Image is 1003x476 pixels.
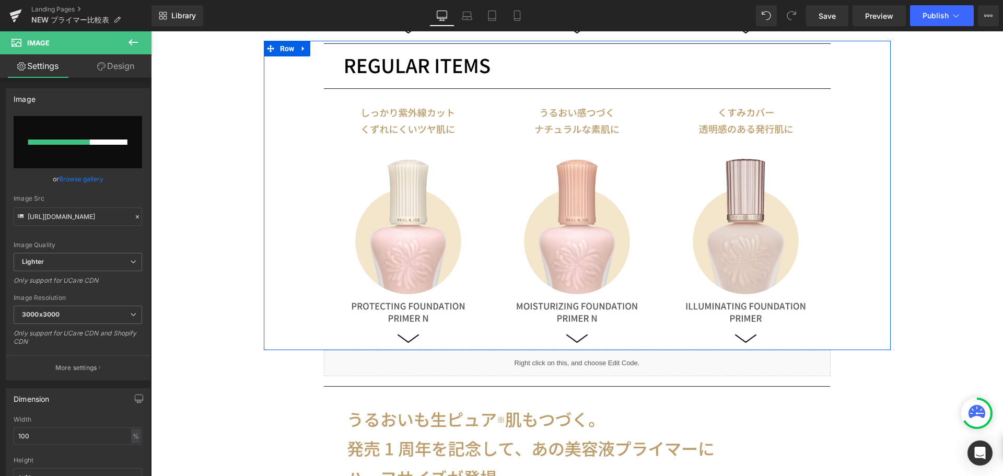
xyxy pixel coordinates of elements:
span: Publish [923,11,949,20]
button: More [978,5,999,26]
div: Only support for UCare CDN and Shopify CDN [14,329,142,353]
input: auto [14,427,142,445]
div: Image Resolution [14,294,142,301]
a: Design [78,54,154,78]
button: Undo [756,5,777,26]
div: Image [14,89,36,103]
div: Image Quality [14,241,142,249]
a: Tablet [480,5,505,26]
a: Preview [853,5,906,26]
span: Save [819,10,836,21]
a: New Library [151,5,203,26]
button: More settings [6,355,149,380]
div: % [131,429,141,443]
button: Publish [910,5,974,26]
div: Image Src [14,195,142,202]
input: Link [14,207,142,226]
a: Browse gallery [59,170,103,188]
span: Library [171,11,196,20]
div: Open Intercom Messenger [967,440,993,466]
div: Height [14,457,142,464]
a: Mobile [505,5,530,26]
div: or [14,173,142,184]
span: Row [126,9,146,25]
div: Only support for UCare CDN [14,276,142,292]
button: Redo [781,5,802,26]
span: Image [27,39,50,47]
span: NEW プライマー比較表 [31,16,109,24]
a: Expand / Collapse [146,9,159,25]
p: More settings [55,363,97,373]
div: Width [14,416,142,423]
b: Lighter [22,258,44,265]
div: Dimension [14,389,50,403]
a: Landing Pages [31,5,151,14]
b: 3000x3000 [22,310,60,318]
span: Preview [865,10,893,21]
a: Laptop [454,5,480,26]
a: Desktop [429,5,454,26]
